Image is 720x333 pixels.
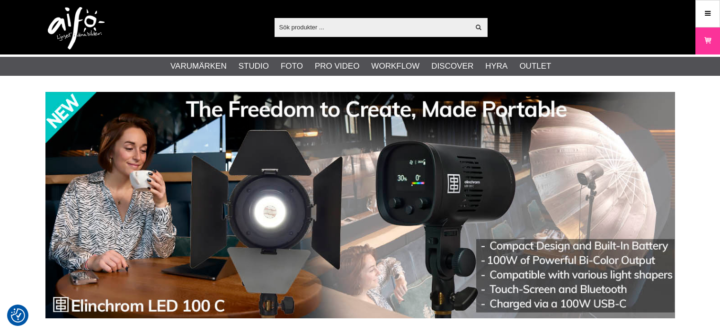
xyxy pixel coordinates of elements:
[11,307,25,324] button: Samtyckesinställningar
[485,60,507,72] a: Hyra
[170,60,227,72] a: Varumärken
[11,308,25,323] img: Revisit consent button
[275,20,470,34] input: Sök produkter ...
[48,7,105,50] img: logo.png
[281,60,303,72] a: Foto
[239,60,269,72] a: Studio
[371,60,419,72] a: Workflow
[431,60,473,72] a: Discover
[45,92,675,318] img: Annons:002 banner-elin-led100c11390x.jpg
[519,60,551,72] a: Outlet
[315,60,359,72] a: Pro Video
